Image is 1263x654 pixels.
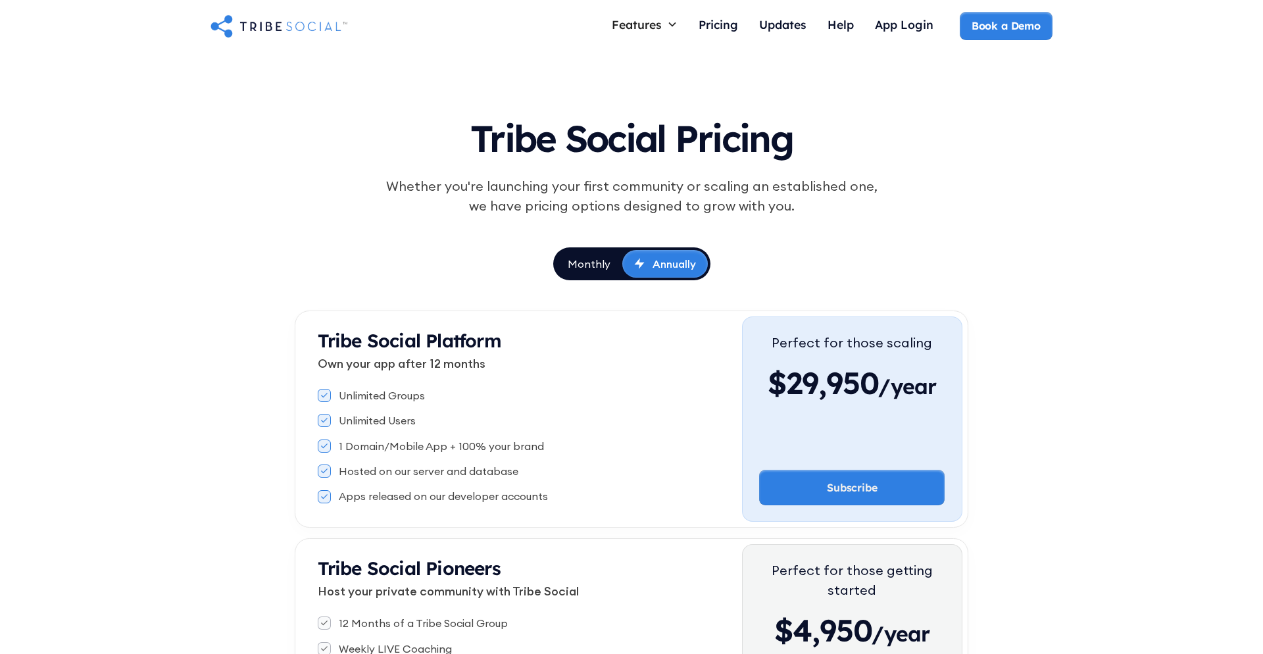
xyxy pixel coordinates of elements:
div: Features [612,17,662,32]
div: Unlimited Groups [339,388,425,403]
div: Unlimited Users [339,413,416,428]
div: Monthly [568,257,610,271]
span: /year [878,373,936,406]
strong: Tribe Social Platform [318,329,501,352]
div: Apps released on our developer accounts [339,489,548,503]
a: home [210,13,347,39]
p: Host your private community with Tribe Social [318,582,742,600]
div: $29,950 [768,363,936,403]
div: App Login [875,17,933,32]
div: Perfect for those scaling [768,333,936,353]
h1: Tribe Social Pricing [326,105,937,166]
div: Pricing [699,17,738,32]
div: 1 Domain/Mobile App + 100% your brand [339,439,544,453]
span: /year [872,620,929,653]
div: 12 Months of a Tribe Social Group [339,616,508,630]
a: Subscribe [759,470,945,505]
div: $4,950 [759,611,945,650]
div: Annually [653,257,696,271]
div: Hosted on our server and database [339,464,518,478]
a: Updates [749,12,817,40]
p: Own your app after 12 months [318,355,742,372]
div: Updates [759,17,806,32]
a: App Login [864,12,944,40]
a: Book a Demo [960,12,1052,39]
div: Whether you're launching your first community or scaling an established one, we have pricing opti... [379,176,884,216]
a: Help [817,12,864,40]
div: Help [828,17,854,32]
strong: Tribe Social Pioneers [318,557,501,580]
div: Features [601,12,688,37]
div: Perfect for those getting started [759,561,945,600]
a: Pricing [688,12,749,40]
